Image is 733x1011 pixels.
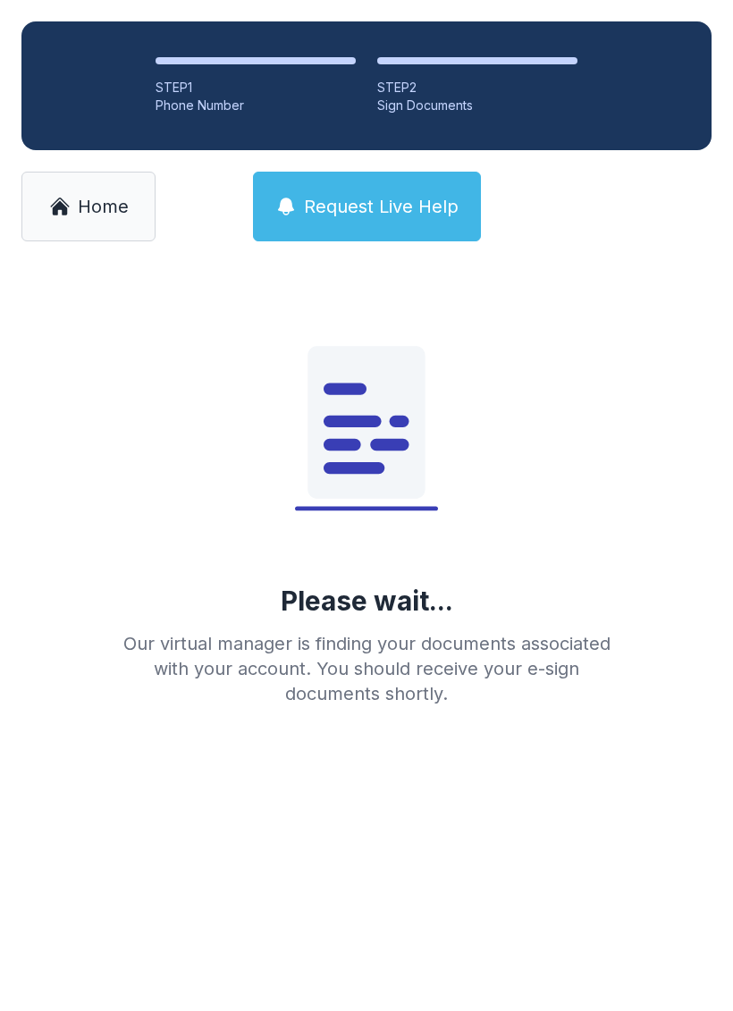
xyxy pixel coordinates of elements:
div: STEP 2 [377,79,577,97]
div: Phone Number [156,97,356,114]
span: Home [78,194,129,219]
span: Request Live Help [304,194,459,219]
div: STEP 1 [156,79,356,97]
div: Sign Documents [377,97,577,114]
div: Our virtual manager is finding your documents associated with your account. You should receive yo... [109,631,624,706]
div: Please wait... [281,585,453,617]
